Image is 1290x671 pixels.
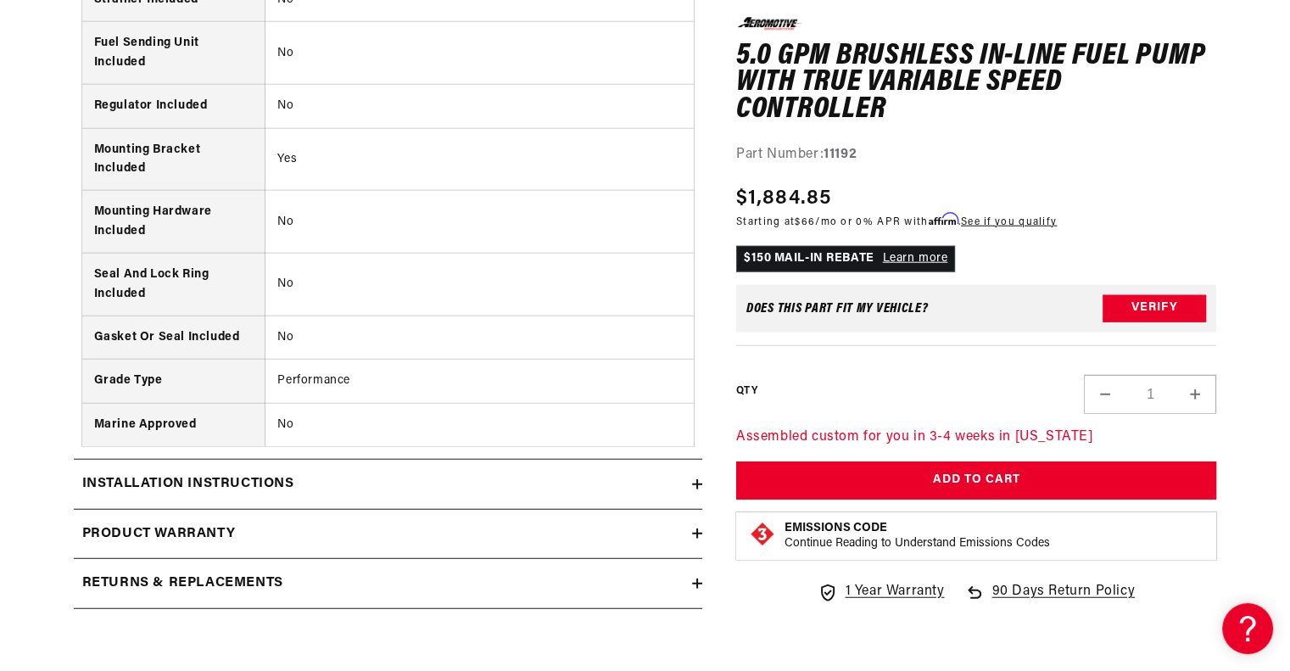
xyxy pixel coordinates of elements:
summary: Returns & replacements [74,559,702,608]
td: No [265,191,694,254]
td: No [265,403,694,446]
button: Verify [1103,294,1206,322]
td: No [265,316,694,359]
td: No [265,85,694,128]
th: Grade Type [82,360,265,403]
span: 90 Days Return Policy [991,580,1135,619]
th: Seal And Lock Ring Included [82,254,265,316]
th: Regulator Included [82,85,265,128]
h2: Product warranty [82,523,236,545]
button: Emissions CodeContinue Reading to Understand Emissions Codes [785,520,1050,551]
strong: Emissions Code [785,521,887,534]
span: $66 [795,216,815,226]
summary: Installation Instructions [74,460,702,509]
a: See if you qualify - Learn more about Affirm Financing (opens in modal) [961,216,1057,226]
span: $1,884.85 [736,182,832,213]
h2: Installation Instructions [82,473,294,495]
h1: 5.0 GPM Brushless In-Line Fuel Pump with True Variable Speed Controller [736,42,1217,123]
label: QTY [736,384,757,399]
th: Fuel Sending Unit Included [82,22,265,85]
a: 1 Year Warranty [818,580,944,602]
p: Assembled custom for you in 3-4 weeks in [US_STATE] [736,426,1217,448]
td: Yes [265,128,694,191]
p: Starting at /mo or 0% APR with . [736,213,1057,229]
p: $150 MAIL-IN REBATE [736,246,955,271]
span: Affirm [929,212,958,225]
td: No [265,22,694,85]
strong: 11192 [824,148,857,161]
a: 90 Days Return Policy [964,580,1135,619]
img: Emissions code [749,520,776,547]
p: Continue Reading to Understand Emissions Codes [785,535,1050,551]
div: Does This part fit My vehicle? [746,301,929,315]
th: Gasket Or Seal Included [82,316,265,359]
th: Mounting Bracket Included [82,128,265,191]
summary: Product warranty [74,510,702,559]
a: Learn more [883,252,948,265]
th: Mounting Hardware Included [82,191,265,254]
button: Add to Cart [736,461,1217,500]
h2: Returns & replacements [82,573,283,595]
th: Marine Approved [82,403,265,446]
div: Part Number: [736,144,1217,166]
td: No [265,254,694,316]
td: Performance [265,360,694,403]
span: 1 Year Warranty [845,580,944,602]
